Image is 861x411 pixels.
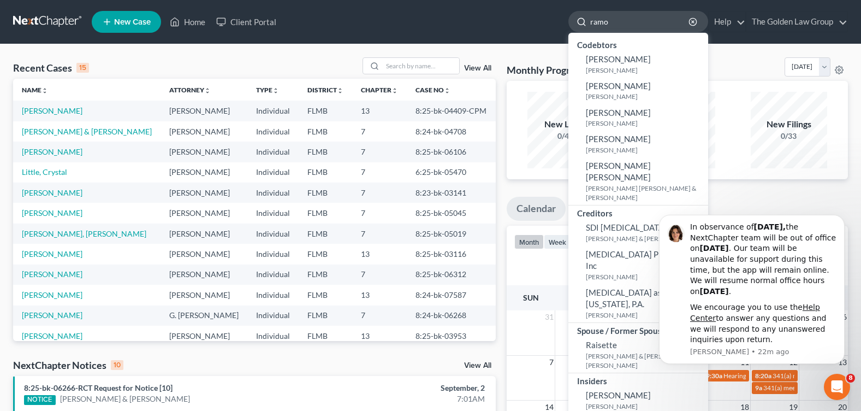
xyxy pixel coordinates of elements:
[352,265,407,285] td: 7
[568,323,708,337] div: Spouse / Former Spouses
[415,86,450,94] a: Case Nounfold_more
[568,284,708,322] a: [MEDICAL_DATA] associates of [US_STATE], P.A.[PERSON_NAME]
[24,383,173,392] a: 8:25-bk-06266-RCT Request for Notice [10]
[586,145,705,155] small: [PERSON_NAME]
[299,121,352,142] td: FLMB
[407,224,495,244] td: 8:25-bk-05019
[339,394,485,404] div: 7:01AM
[247,326,299,346] td: Individual
[161,203,247,223] td: [PERSON_NAME]
[407,326,495,346] td: 8:25-bk-03953
[464,362,491,369] a: View All
[161,101,247,121] td: [PERSON_NAME]
[161,306,247,326] td: G. [PERSON_NAME]
[514,234,544,249] button: month
[586,92,705,101] small: [PERSON_NAME]
[299,224,352,244] td: FLMB
[161,183,247,203] td: [PERSON_NAME]
[391,87,398,94] i: unfold_more
[586,287,700,309] span: [MEDICAL_DATA] associates of [US_STATE], P.A.
[256,86,279,94] a: Typeunfold_more
[586,54,651,64] span: [PERSON_NAME]
[444,87,450,94] i: unfold_more
[339,383,485,394] div: September, 2
[548,356,555,369] span: 7
[299,265,352,285] td: FLMB
[337,87,343,94] i: unfold_more
[527,131,604,142] div: 0/40
[568,37,708,51] div: Codebtors
[161,121,247,142] td: [PERSON_NAME]
[846,374,855,383] span: 8
[299,306,352,326] td: FLMB
[247,121,299,142] td: Individual
[751,118,827,131] div: New Filings
[586,340,617,350] span: Raisette
[586,161,651,182] span: [PERSON_NAME] [PERSON_NAME]
[247,244,299,264] td: Individual
[407,183,495,203] td: 8:23-bk-03141
[586,119,705,128] small: [PERSON_NAME]
[746,12,847,32] a: The Golden Law Group
[523,293,539,302] span: Sun
[586,234,705,243] small: [PERSON_NAME] & [PERSON_NAME]
[22,331,82,340] a: [PERSON_NAME]
[586,402,705,411] small: [PERSON_NAME]
[568,205,708,219] div: Creditors
[568,373,708,387] div: Insiders
[544,310,555,324] span: 31
[211,12,282,32] a: Client Portal
[568,104,708,131] a: [PERSON_NAME][PERSON_NAME]
[586,81,651,91] span: [PERSON_NAME]
[568,337,708,373] a: Raisette[PERSON_NAME] & [PERSON_NAME], [PERSON_NAME]
[22,229,146,238] a: [PERSON_NAME], [PERSON_NAME]
[22,249,82,259] a: [PERSON_NAME]
[586,184,705,202] small: [PERSON_NAME] [PERSON_NAME] & [PERSON_NAME]
[161,285,247,305] td: [PERSON_NAME]
[22,269,82,279] a: [PERSON_NAME]
[299,142,352,162] td: FLMB
[247,285,299,305] td: Individual
[586,390,651,400] span: [PERSON_NAME]
[586,351,705,370] small: [PERSON_NAME] & [PERSON_NAME], [PERSON_NAME]
[299,244,352,264] td: FLMB
[299,326,352,346] td: FLMB
[407,142,495,162] td: 8:25-bk-06106
[352,183,407,203] td: 7
[299,162,352,183] td: FLMB
[568,157,708,205] a: [PERSON_NAME] [PERSON_NAME][PERSON_NAME] [PERSON_NAME] & [PERSON_NAME]
[586,134,651,144] span: [PERSON_NAME]
[407,265,495,285] td: 8:25-bk-06312
[407,121,495,142] td: 8:24-bk-04708
[544,234,571,249] button: week
[568,246,708,284] a: [MEDICAL_DATA] Physicians, Inc[PERSON_NAME]
[383,58,459,74] input: Search by name...
[352,306,407,326] td: 7
[307,86,343,94] a: Districtunfold_more
[161,142,247,162] td: [PERSON_NAME]
[22,290,82,300] a: [PERSON_NAME]
[586,272,705,281] small: [PERSON_NAME]
[464,64,491,72] a: View All
[299,101,352,121] td: FLMB
[407,162,495,183] td: 6:25-bk-05470
[586,249,693,271] span: [MEDICAL_DATA] Physicians, Inc
[247,265,299,285] td: Individual
[568,219,708,246] a: SDI [MEDICAL_DATA][PERSON_NAME] & [PERSON_NAME]
[299,285,352,305] td: FLMB
[352,285,407,305] td: 13
[824,374,850,400] iframe: Intercom live chat
[352,162,407,183] td: 7
[709,12,745,32] a: Help
[590,11,690,32] input: Search by name...
[568,51,708,78] a: [PERSON_NAME][PERSON_NAME]
[161,244,247,264] td: [PERSON_NAME]
[586,66,705,75] small: [PERSON_NAME]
